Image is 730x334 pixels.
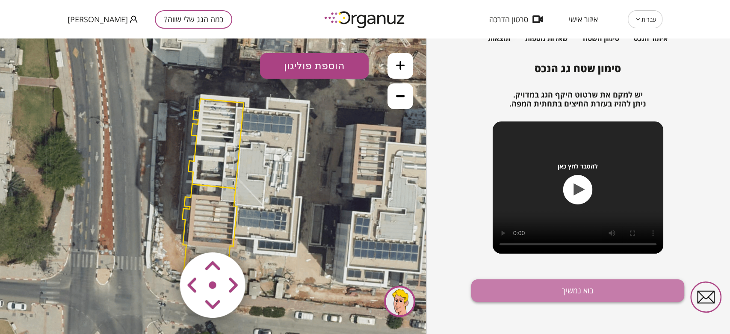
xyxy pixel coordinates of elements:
[525,35,568,43] span: שאלות נוספות
[162,196,264,298] img: vector-smart-object-copy.png
[488,35,510,43] span: תוצאות
[489,15,528,24] span: סרטון הדרכה
[569,15,598,24] span: איזור אישי
[535,61,621,75] span: סימון שטח גג הנכס
[68,15,128,24] span: [PERSON_NAME]
[318,8,412,31] img: logo
[556,15,611,24] button: איזור אישי
[68,14,138,25] button: [PERSON_NAME]
[260,15,369,40] button: הוספת פוליגון
[155,10,232,29] button: כמה הגג שלי שווה?
[471,279,684,302] button: בוא נמשיך
[471,90,684,109] h2: יש למקם את שרטוט היקף הגג במדויק. ניתן להזיז בעזרת החיצים בתחתית המפה.
[558,163,598,170] span: להסבר לחץ כאן
[476,15,556,24] button: סרטון הדרכה
[583,35,619,43] span: סימון השטח
[628,7,662,31] div: עברית
[634,35,668,43] span: איתור הנכס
